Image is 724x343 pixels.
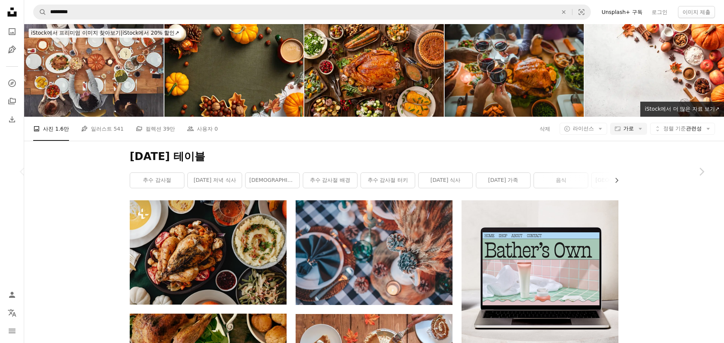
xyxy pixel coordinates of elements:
[187,117,218,141] a: 사용자 0
[5,112,20,127] a: 다운로드 내역
[130,249,287,256] a: 접시와 음식 그릇을 얹은 테이블
[645,106,719,112] span: iStock에서 더 많은 자료 보기 ↗
[663,125,702,133] span: 관련성
[573,125,594,131] span: 라이선스
[114,125,124,133] span: 541
[24,24,164,117] img: 그것은 제공 하 고 공유를 위한 시간 이다
[610,173,618,188] button: 목록을 오른쪽으로 스크롤
[164,24,304,117] img: 평면도 호박, 장식용 양초, 솔방울, 견과류, 도토리, 테이블에 녹색 천에 커피 컵. 가을 프레임입니다. 가을, 추수 감사절 개념입니다.
[130,150,618,163] h1: [DATE] 테이블
[640,102,724,117] a: iStock에서 더 많은 자료 보기↗
[296,200,452,305] img: 테이블에 투명 유리 꽃병
[81,117,124,141] a: 일러스트 541
[33,5,591,20] form: 사이트 전체에서 이미지 찾기
[29,29,181,38] div: iStock에서 20% 할인 ↗
[572,5,591,19] button: 시각적 검색
[361,173,415,188] a: 추수 감사절 터키
[584,24,724,117] img: 호박, 사과, 견과류와 함께 가을 베이킹 배경
[136,117,175,141] a: 컬렉션 39만
[5,94,20,109] a: 컬렉션
[592,173,646,188] a: [GEOGRAPHIC_DATA]
[5,42,20,57] a: 일러스트
[650,123,715,135] button: 정렬 기준관련성
[623,125,634,133] span: 가로
[24,24,186,42] a: iStock에서 프리미엄 이미지 찾아보기|iStock에서 20% 할인↗
[5,24,20,39] a: 사진
[679,136,724,208] a: 다음
[296,249,452,256] a: 테이블에 투명 유리 꽃병
[5,323,20,338] button: 메뉴
[445,24,584,117] img: 이 위대한 추수 감사절 저녁 식사에 건배!
[663,125,686,131] span: 정렬 기준
[610,123,647,135] button: 가로
[130,173,184,188] a: 추수 감사절
[5,76,20,91] a: 탐색
[130,200,287,305] img: 접시와 음식 그릇을 얹은 테이블
[647,6,672,18] a: 로그인
[163,125,175,133] span: 39만
[5,287,20,302] a: 로그인 / 가입
[555,5,572,19] button: 삭제
[419,173,472,188] a: [DATE] 식사
[5,305,20,320] button: 언어
[215,125,218,133] span: 0
[539,123,551,135] button: 삭제
[597,6,647,18] a: Unsplash+ 구독
[188,173,242,188] a: [DATE] 저녁 식사
[303,173,357,188] a: 추수 감사절 배경
[245,173,299,188] a: [DEMOGRAPHIC_DATA] 음식
[560,123,607,135] button: 라이선스
[31,30,123,36] span: iStock에서 프리미엄 이미지 찾아보기 |
[678,6,715,18] button: 이미지 제출
[34,5,46,19] button: Unsplash 검색
[304,24,444,117] img: 공유일 하띤 석식
[476,173,530,188] a: [DATE] 가족
[534,173,588,188] a: 음식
